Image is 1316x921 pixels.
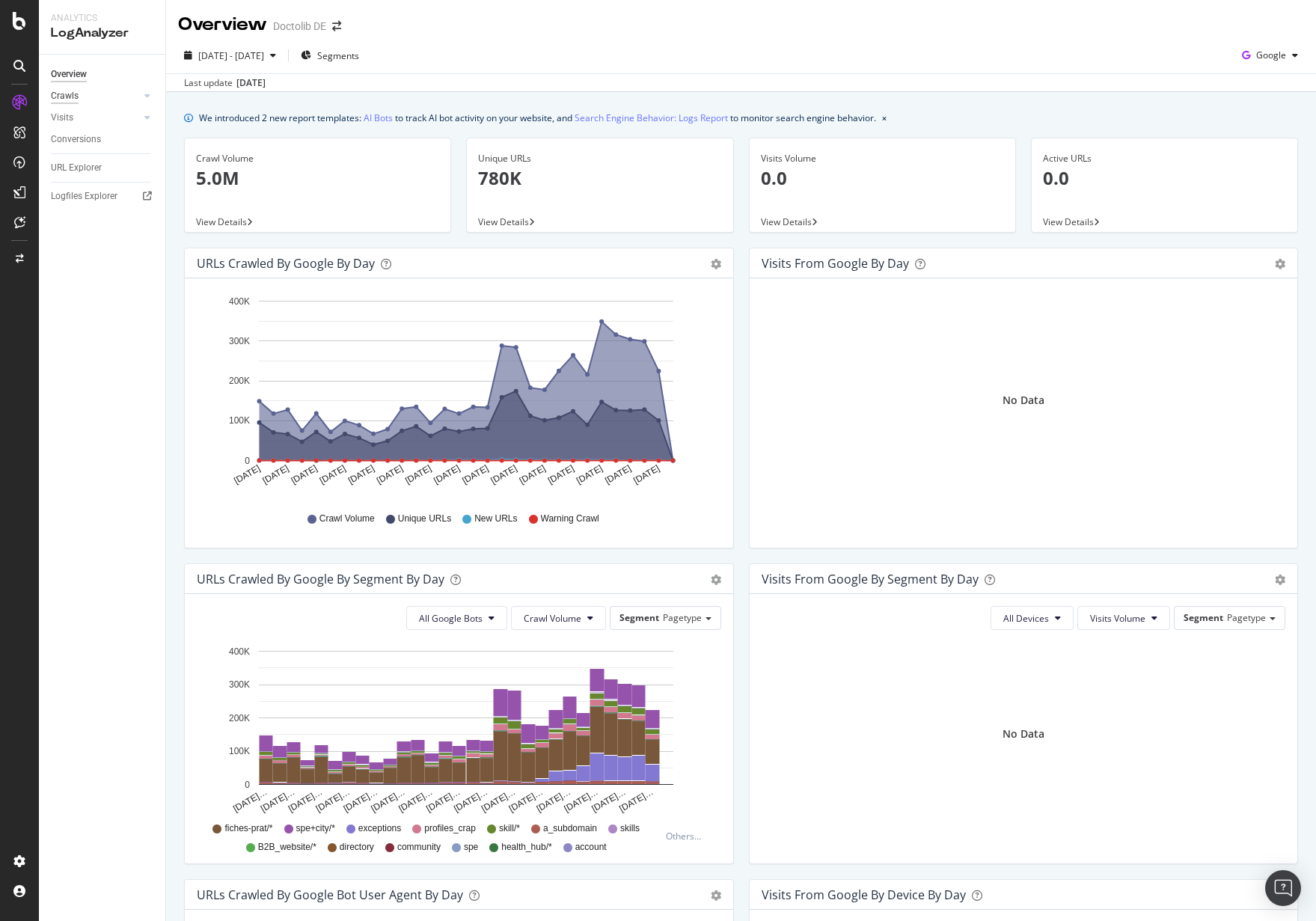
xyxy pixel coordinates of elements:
svg: A chart. [197,290,715,498]
text: [DATE] [232,463,262,486]
span: View Details [478,215,529,228]
text: [DATE] [261,463,291,486]
div: Overview [178,12,267,37]
div: Visits from Google by day [762,256,909,271]
text: 400K [229,646,250,657]
text: 200K [229,713,250,723]
button: All Devices [991,606,1074,630]
text: [DATE] [290,463,319,486]
span: Crawl Volume [319,512,375,525]
span: profiles_crap [424,822,476,835]
div: No Data [1003,393,1044,408]
text: [DATE] [318,463,348,486]
text: [DATE] [375,463,405,486]
a: Conversions [51,132,155,147]
div: We introduced 2 new report templates: to track AI bot activity on your website, and to monitor se... [199,110,876,126]
div: Others... [666,830,708,842]
a: Search Engine Behavior: Logs Report [575,110,728,126]
text: [DATE] [518,463,548,486]
div: Crawl Volume [196,152,439,165]
span: Google [1256,49,1286,61]
div: arrow-right-arrow-left [332,21,341,31]
text: 100K [229,746,250,756]
text: 100K [229,416,250,426]
div: URLs Crawled by Google By Segment By Day [197,572,444,587]
span: All Devices [1003,612,1049,625]
div: Overview [51,67,87,82]
div: LogAnalyzer [51,25,153,42]
p: 780K [478,165,721,191]
span: View Details [761,215,812,228]
span: directory [340,841,374,854]
button: [DATE] - [DATE] [178,43,282,67]
span: skills [620,822,640,835]
button: Google [1236,43,1304,67]
div: URL Explorer [51,160,102,176]
a: AI Bots [364,110,393,126]
div: Last update [184,76,266,90]
span: All Google Bots [419,612,483,625]
text: 0 [245,456,250,466]
text: 300K [229,679,250,690]
a: Overview [51,67,155,82]
div: Active URLs [1043,152,1286,165]
span: Pagetype [1227,611,1266,624]
span: skill/* [499,822,520,835]
span: Unique URLs [398,512,451,525]
span: exceptions [358,822,401,835]
button: Crawl Volume [511,606,606,630]
text: [DATE] [546,463,576,486]
div: URLs Crawled by Google by day [197,256,375,271]
div: Open Intercom Messenger [1265,870,1301,906]
p: 0.0 [1043,165,1286,191]
div: Unique URLs [478,152,721,165]
span: [DATE] - [DATE] [198,49,264,62]
text: 400K [229,296,250,307]
span: community [397,841,441,854]
p: 5.0M [196,165,439,191]
text: [DATE] [575,463,605,486]
a: Visits [51,110,140,126]
a: Crawls [51,88,140,104]
span: account [575,841,607,854]
span: spe+city/* [296,822,335,835]
div: Crawls [51,88,79,104]
div: [DATE] [236,76,266,90]
div: gear [711,890,721,901]
a: URL Explorer [51,160,155,176]
span: Segments [317,49,359,62]
div: Visits from Google By Segment By Day [762,572,979,587]
text: 0 [245,780,250,790]
div: Visits From Google By Device By Day [762,887,966,902]
span: fiches-prat/* [224,822,272,835]
text: [DATE] [460,463,490,486]
span: Warning Crawl [541,512,599,525]
span: health_hub/* [501,841,551,854]
div: Doctolib DE [273,19,326,34]
text: 300K [229,336,250,346]
div: URLs Crawled by Google bot User Agent By Day [197,887,463,902]
p: 0.0 [761,165,1004,191]
div: gear [1275,575,1285,585]
span: B2B_website/* [258,841,316,854]
button: All Google Bots [406,606,507,630]
span: Pagetype [663,611,702,624]
text: [DATE] [603,463,633,486]
span: Crawl Volume [524,612,581,625]
div: Visits Volume [761,152,1004,165]
div: Conversions [51,132,101,147]
div: info banner [184,110,1298,126]
span: a_subdomain [543,822,597,835]
span: Segment [619,611,659,624]
span: New URLs [474,512,517,525]
text: [DATE] [489,463,519,486]
text: 200K [229,376,250,386]
text: [DATE] [346,463,376,486]
svg: A chart. [197,642,715,816]
span: View Details [1043,215,1094,228]
a: Logfiles Explorer [51,189,155,204]
span: View Details [196,215,247,228]
div: gear [711,575,721,585]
